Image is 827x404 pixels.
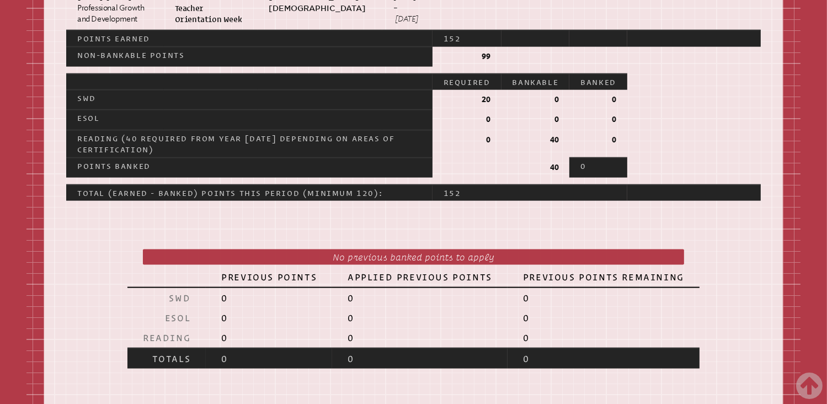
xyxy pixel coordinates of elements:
p: 0 [513,94,559,105]
p: 99 [444,51,490,62]
p: 0 [523,312,684,323]
p: Previous Points [221,272,317,283]
p: 20 [444,94,490,105]
p: 0 [444,114,490,125]
p: 0 [580,161,616,172]
p: Points Banked [77,161,421,172]
p: 0 [221,312,317,323]
p: Total (Earned - Banked) Points this Period (minimum 120): [77,188,421,199]
p: 0 [513,114,559,125]
p: 0 [523,332,684,343]
p: Previous Points Remaining [523,272,684,283]
p: Reading (40 required from year [DATE] depending on Areas of Certification) [77,133,421,155]
p: 0 [348,293,492,304]
p: 0 [221,353,317,364]
p: 152 [444,188,616,199]
p: Banked [580,77,616,88]
p: 0 [221,293,317,304]
p: ESOL [77,113,421,124]
p: 0 [221,332,317,343]
p: Bankable [513,77,559,88]
p: Reading [143,332,190,343]
p: ESOL [143,312,190,323]
p: 0 [580,135,616,146]
p: No previous banked points to apply [143,249,684,265]
p: Points Earned [77,33,421,44]
p: 0 [348,312,492,323]
p: 0 [348,353,492,364]
p: 0 [523,353,684,364]
p: 0 [580,114,616,125]
p: 0 [523,293,684,304]
p: 0 [348,332,492,343]
p: Non-bankable Points [77,50,421,61]
p: Totals [143,353,190,364]
p: 0 [444,135,490,146]
p: 152 [444,33,490,44]
p: 40 [513,162,559,173]
p: 0 [580,94,616,105]
p: SWD [143,293,190,304]
p: Required [444,77,490,88]
p: SWD [77,93,421,104]
p: Applied Previous Points [348,272,492,283]
p: 40 [513,135,559,146]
